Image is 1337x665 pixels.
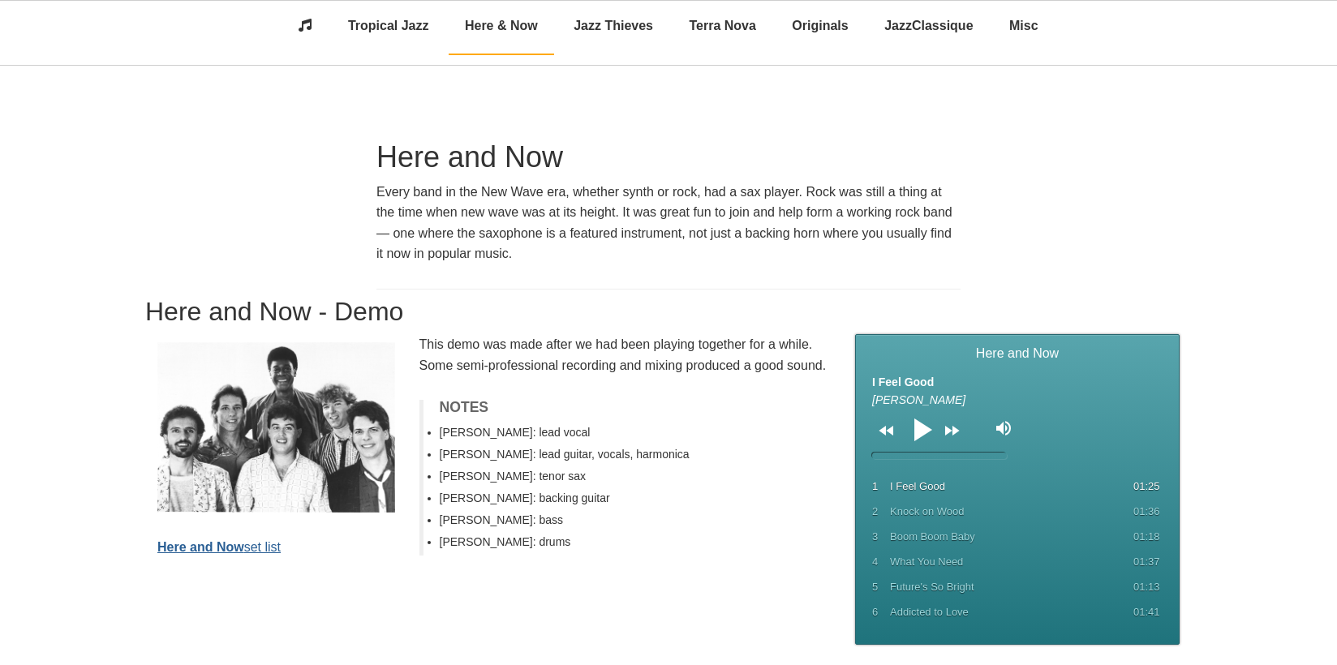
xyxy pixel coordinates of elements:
div: 01:13 [1133,574,1163,599]
a: Here & Now [449,5,554,47]
div: I Feel Good [872,375,1163,389]
div: 4 [872,549,890,574]
strong: Here and Now [157,540,244,554]
div: Boom Boom Baby [890,524,1133,549]
div: 01:37 [1133,549,1163,574]
div: Here and Now [869,345,1166,371]
a: Originals [776,5,864,47]
div: Addicted to Love [890,599,1133,624]
a: Here and Nowset list [157,540,281,554]
div: 5 [872,574,890,599]
li: [PERSON_NAME]: lead vocal [440,424,815,446]
div: 01:25 [1133,474,1163,499]
div: Knock on Wood [890,499,1133,524]
div: Future's So Bright [890,574,1133,599]
div: 01:36 [1133,499,1163,524]
div: 6 [872,599,890,624]
h3: Here and Now - Demo [145,298,1192,326]
a: JazzClassique [868,5,989,47]
h2: Here and Now [376,141,961,174]
p: This demo was made after we had been playing together for a while. Some semi-professional recordi... [419,334,832,375]
li: [PERSON_NAME]: bass [440,512,815,534]
div: 3 [872,524,890,549]
div: 01:18 [1133,524,1163,549]
a: Tropical Jazz [332,5,445,47]
p: Every band in the New Wave era, whether synth or rock, had a sax player. Rock was still a thing a... [376,182,961,264]
div: 01:41 [1133,599,1163,624]
div: 1 [872,474,890,499]
a: Jazz Thieves [557,5,669,47]
a: Misc [993,5,1055,47]
div: [PERSON_NAME] [872,393,1163,407]
li: [PERSON_NAME]: backing guitar [440,490,815,512]
div: I Feel Good [890,474,1133,499]
li: [PERSON_NAME]: lead guitar, vocals, harmonica [440,446,815,468]
img: HN-promo.png [157,342,395,513]
div: 2 [872,499,890,524]
li: [PERSON_NAME]: drums [440,534,815,556]
li: [PERSON_NAME]: tenor sax [440,468,815,490]
a: Terra Nova [673,5,772,47]
h5: NOTES [440,400,815,415]
div: What You Need [890,549,1133,574]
